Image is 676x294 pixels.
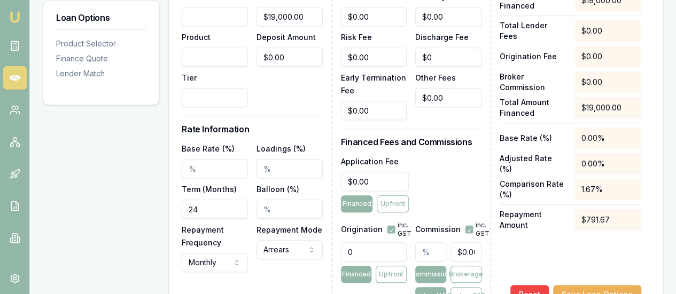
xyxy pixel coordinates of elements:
p: Total Lender Fees [500,20,566,42]
input: % [182,159,248,178]
label: Other Fees [415,73,456,82]
label: Product [182,33,211,42]
input: $ [415,88,481,107]
div: inc. GST [465,221,489,238]
div: Lender Match [56,68,146,79]
input: $ [415,7,481,26]
input: $ [341,47,407,67]
input: $ [341,101,407,120]
h3: Financed Fees and Commissions [341,138,481,146]
button: Financed [341,195,373,212]
p: Repayment Amount [500,209,566,231]
label: Application Fee [341,157,399,166]
button: Upfront [376,266,407,283]
div: 1.67% [574,179,641,200]
div: 0.00% [574,153,641,174]
input: % [415,242,446,261]
img: emu-icon-u.png [9,11,21,23]
div: $0.00 [574,46,641,67]
button: Upfront [377,195,409,212]
div: $0.00 [574,20,641,42]
div: inc. GST [387,221,411,238]
input: $ [341,7,407,26]
input: $ [415,47,481,67]
div: $0.00 [574,71,641,93]
h3: Rate Information [182,125,322,133]
label: Term (Months) [182,185,236,194]
p: Adjusted Rate (%) [500,153,566,174]
p: Total Amount Financed [500,97,566,118]
div: 0.00% [574,128,641,149]
label: Base Rate (%) [182,144,234,153]
button: Financed [341,266,372,283]
label: Repayment Mode [257,225,322,234]
input: $ [341,172,409,191]
label: Early Termination Fee [341,73,406,95]
label: Deposit Amount [257,33,316,42]
label: Loadings (%) [257,144,306,153]
input: % [257,200,323,219]
label: Risk Fee [341,33,372,42]
label: Origination [341,226,383,233]
label: Balloon (%) [257,185,299,194]
input: % [257,159,323,178]
label: Discharge Fee [415,33,469,42]
p: Comparison Rate (%) [500,179,566,200]
label: Tier [182,73,197,82]
input: $ [257,47,323,67]
div: $19,000.00 [574,97,641,118]
button: Commission [415,266,446,283]
input: $ [257,7,323,26]
h3: Loan Options [56,13,146,22]
button: Brokerage [450,266,481,283]
div: Finance Quote [56,53,146,64]
label: Commission [415,226,461,233]
div: Product Selector [56,38,146,49]
div: $791.67 [574,209,641,231]
label: Repayment Frequency [182,225,224,247]
p: Base Rate (%) [500,133,566,144]
p: Origination Fee [500,51,566,62]
p: Broker Commission [500,71,566,93]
